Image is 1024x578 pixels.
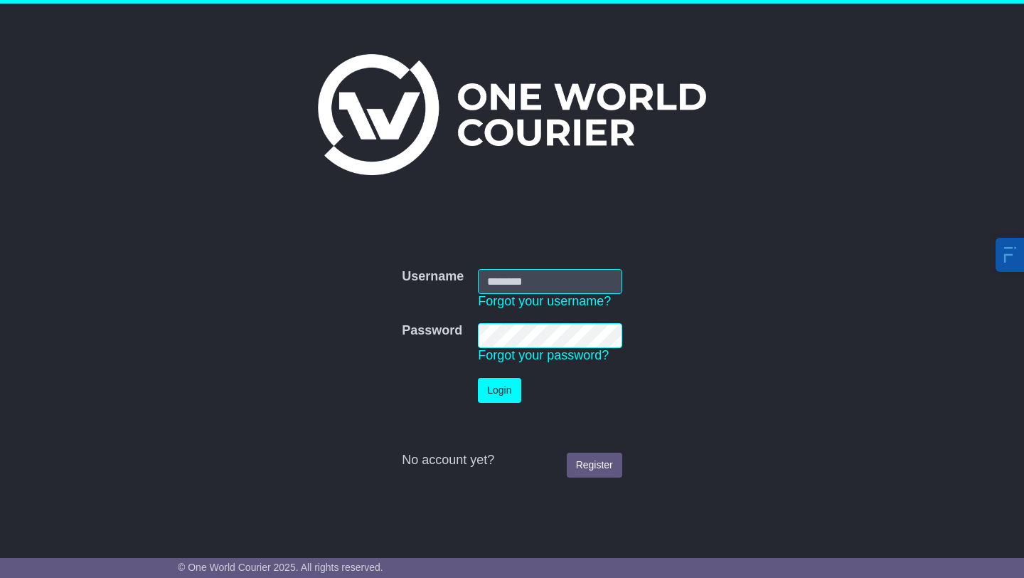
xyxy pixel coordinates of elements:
[402,323,462,339] label: Password
[402,269,464,285] label: Username
[402,453,622,468] div: No account yet?
[478,294,611,308] a: Forgot your username?
[318,54,706,175] img: One World
[478,348,609,362] a: Forgot your password?
[178,562,383,573] span: © One World Courier 2025. All rights reserved.
[478,378,521,403] button: Login
[567,453,622,478] a: Register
